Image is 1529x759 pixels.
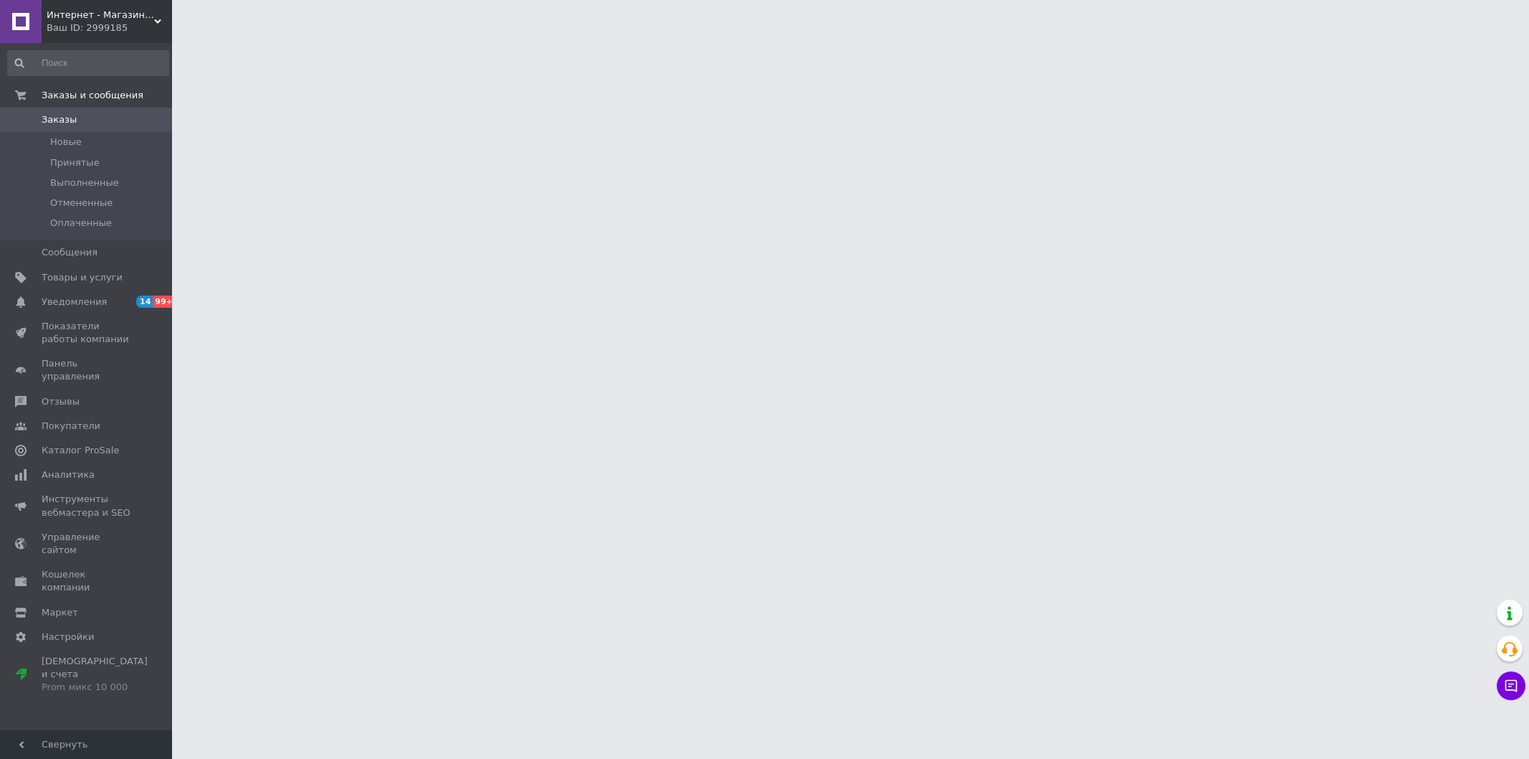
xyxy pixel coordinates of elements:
span: Каталог ProSale [42,444,119,457]
span: Настройки [42,631,94,643]
span: Принятые [50,156,100,169]
span: Уведомления [42,296,107,308]
span: Интернет - Магазин "Ромб" [47,9,154,22]
span: Сообщения [42,246,97,259]
span: Отмененные [50,197,113,209]
span: Новые [50,136,82,148]
span: [DEMOGRAPHIC_DATA] и счета [42,655,148,694]
span: Заказы [42,113,77,126]
div: Prom микс 10 000 [42,681,148,694]
span: Инструменты вебмастера и SEO [42,493,133,519]
span: 99+ [153,296,176,308]
span: Оплаченные [50,217,112,230]
span: Покупатели [42,420,100,433]
span: Управление сайтом [42,531,133,557]
span: 14 [136,296,153,308]
span: Товары и услуги [42,271,123,284]
div: Ваш ID: 2999185 [47,22,172,34]
span: Показатели работы компании [42,320,133,346]
span: Отзывы [42,395,80,408]
span: Панель управления [42,357,133,383]
span: Маркет [42,606,78,619]
input: Поиск [7,50,169,76]
span: Заказы и сообщения [42,89,143,102]
span: Выполненные [50,176,119,189]
button: Чат с покупателем [1497,671,1525,700]
span: Аналитика [42,468,95,481]
span: Кошелек компании [42,568,133,594]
